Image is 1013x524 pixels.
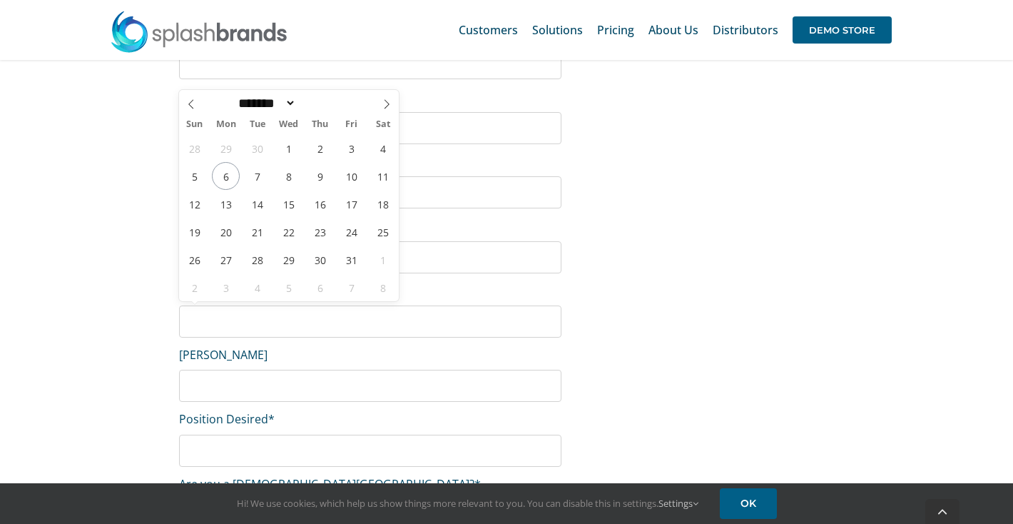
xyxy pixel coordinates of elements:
span: Hi! We use cookies, which help us show things more relevant to you. You can disable this in setti... [237,497,698,510]
a: Settings [658,497,698,510]
span: October 31, 2025 [337,246,365,273]
abbr: required [255,89,261,104]
span: DEMO STORE [793,16,892,44]
span: October 16, 2025 [306,190,334,218]
span: October 8, 2025 [275,162,302,190]
span: October 27, 2025 [212,246,240,273]
span: About Us [648,24,698,36]
a: Customers [459,7,518,53]
span: October 22, 2025 [275,218,302,246]
span: October 4, 2025 [369,134,397,162]
label: Position Desired [179,411,275,427]
span: Customers [459,24,518,36]
span: September 30, 2025 [243,134,271,162]
span: October 20, 2025 [212,218,240,246]
span: November 8, 2025 [369,273,397,301]
span: October 26, 2025 [180,246,208,273]
span: November 5, 2025 [275,273,302,301]
span: October 14, 2025 [243,190,271,218]
span: October 6, 2025 [212,162,240,190]
span: October 9, 2025 [306,162,334,190]
abbr: required [268,411,275,427]
span: November 2, 2025 [180,273,208,301]
span: Sat [367,120,399,129]
span: October 3, 2025 [337,134,365,162]
span: October 13, 2025 [212,190,240,218]
span: October 17, 2025 [337,190,365,218]
span: Distributors [713,24,778,36]
span: October 1, 2025 [275,134,302,162]
span: October 5, 2025 [180,162,208,190]
span: Mon [210,120,242,129]
span: October 7, 2025 [243,162,271,190]
span: October 28, 2025 [243,246,271,273]
span: October 24, 2025 [337,218,365,246]
span: October 11, 2025 [369,162,397,190]
span: November 7, 2025 [337,273,365,301]
span: October 2, 2025 [306,134,334,162]
span: November 1, 2025 [369,246,397,273]
span: November 3, 2025 [212,273,240,301]
span: October 25, 2025 [369,218,397,246]
nav: Main Menu Sticky [459,7,892,53]
span: Wed [273,120,305,129]
a: Pricing [597,7,634,53]
label: [PERSON_NAME] [179,347,268,363]
span: Are you a [DEMOGRAPHIC_DATA][GEOGRAPHIC_DATA]? [179,476,481,492]
span: Fri [336,120,367,129]
span: Solutions [532,24,583,36]
span: September 28, 2025 [180,134,208,162]
label: City, State, Zip [179,89,261,104]
span: October 15, 2025 [275,190,302,218]
span: October 29, 2025 [275,246,302,273]
select: Month [234,96,297,111]
a: DEMO STORE [793,7,892,53]
span: November 4, 2025 [243,273,271,301]
a: Distributors [713,7,778,53]
span: November 6, 2025 [306,273,334,301]
span: October 21, 2025 [243,218,271,246]
span: Pricing [597,24,634,36]
span: October 19, 2025 [180,218,208,246]
span: Thu [305,120,336,129]
span: Tue [242,120,273,129]
span: September 29, 2025 [212,134,240,162]
span: October 12, 2025 [180,190,208,218]
span: October 30, 2025 [306,246,334,273]
a: OK [720,488,777,519]
abbr: Please select exactly 1 checkbox from this field. [474,476,481,492]
span: Sun [179,120,210,129]
span: October 18, 2025 [369,190,397,218]
img: SplashBrands.com Logo [110,10,288,53]
span: October 10, 2025 [337,162,365,190]
input: Year [296,96,343,111]
span: October 23, 2025 [306,218,334,246]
